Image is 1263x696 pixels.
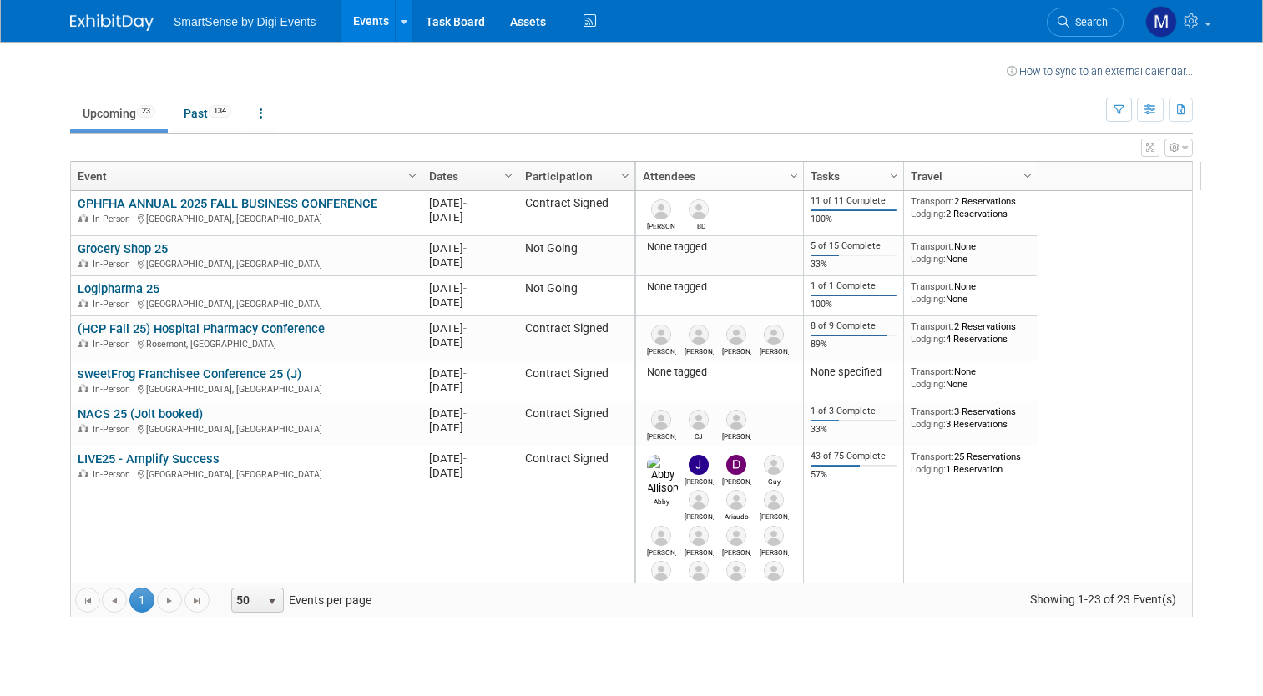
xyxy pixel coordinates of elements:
[525,162,624,190] a: Participation
[518,401,634,446] td: Contract Signed
[689,455,709,475] img: Jeff Eltringham
[81,594,94,608] span: Go to the first page
[429,451,510,466] div: [DATE]
[764,455,784,475] img: Guy Yehiav
[811,240,897,252] div: 5 of 15 Complete
[171,98,244,129] a: Past134
[647,546,676,557] div: Gil Dror
[726,526,746,546] img: Charles Weldon
[265,595,279,608] span: select
[643,162,792,190] a: Attendees
[911,253,946,265] span: Lodging:
[647,455,679,495] img: Abby Allison
[78,381,414,396] div: [GEOGRAPHIC_DATA], [GEOGRAPHIC_DATA]
[651,325,671,345] img: Amy Berry
[811,451,897,462] div: 43 of 75 Complete
[93,259,135,270] span: In-Person
[93,424,135,435] span: In-Person
[429,421,510,435] div: [DATE]
[78,467,414,481] div: [GEOGRAPHIC_DATA], [GEOGRAPHIC_DATA]
[78,406,203,421] a: NACS 25 (Jolt booked)
[811,366,897,379] div: None specified
[78,241,168,256] a: Grocery Shop 25
[102,588,127,613] a: Go to the previous page
[886,162,904,187] a: Column Settings
[787,169,801,183] span: Column Settings
[911,406,954,417] span: Transport:
[685,430,714,441] div: CJ Lewis
[429,196,510,210] div: [DATE]
[429,321,510,335] div: [DATE]
[406,169,419,183] span: Column Settings
[811,469,897,481] div: 57%
[760,510,789,521] div: Sammy Kolt
[811,339,897,351] div: 89%
[643,366,797,379] div: None tagged
[722,345,751,356] div: Dana Deignan
[78,424,88,432] img: In-Person Event
[429,281,510,295] div: [DATE]
[404,162,422,187] a: Column Settings
[78,214,88,222] img: In-Person Event
[726,325,746,345] img: Dana Deignan
[647,430,676,441] div: Sara Kaster
[429,466,510,480] div: [DATE]
[93,339,135,350] span: In-Person
[78,339,88,347] img: In-Person Event
[78,469,88,477] img: In-Person Event
[78,321,325,336] a: (HCP Fall 25) Hospital Pharmacy Conference
[429,162,507,190] a: Dates
[647,219,676,230] div: Jim Lewis
[811,195,897,207] div: 11 of 11 Complete
[647,495,676,506] div: Abby Allison
[429,335,510,350] div: [DATE]
[911,280,1031,305] div: None None
[651,410,671,430] img: Sara Kaster
[764,561,784,581] img: Jill Metz
[70,98,168,129] a: Upcoming23
[647,345,676,356] div: Amy Berry
[78,259,88,267] img: In-Person Event
[911,320,954,332] span: Transport:
[811,214,897,225] div: 100%
[78,196,377,211] a: CPHFHA ANNUAL 2025 FALL BUSINESS CONFERENCE
[811,280,897,292] div: 1 of 1 Complete
[518,191,634,236] td: Contract Signed
[137,105,155,118] span: 23
[463,367,467,380] span: -
[78,366,301,381] a: sweetFrog Franchisee Conference 25 (J)
[722,475,751,486] div: Dan Tiernan
[651,561,671,581] img: Michele Kimmet
[163,594,176,608] span: Go to the next page
[685,581,714,592] div: Danny Keough
[911,320,1031,345] div: 2 Reservations 4 Reservations
[722,430,751,441] div: Chris Ashley
[78,162,411,190] a: Event
[93,299,135,310] span: In-Person
[647,581,676,592] div: Michele Kimmet
[911,240,1031,265] div: None None
[764,325,784,345] img: Carissa Conlee
[1145,6,1177,38] img: McKinzie Kistler
[911,280,954,292] span: Transport:
[184,588,210,613] a: Go to the last page
[685,546,714,557] div: Jimmy Furst
[78,211,414,225] div: [GEOGRAPHIC_DATA], [GEOGRAPHIC_DATA]
[75,588,100,613] a: Go to the first page
[811,424,897,436] div: 33%
[887,169,901,183] span: Column Settings
[209,105,231,118] span: 134
[78,384,88,392] img: In-Person Event
[911,463,946,475] span: Lodging:
[811,406,897,417] div: 1 of 3 Complete
[911,162,1026,190] a: Travel
[651,526,671,546] img: Gil Dror
[502,169,515,183] span: Column Settings
[518,316,634,361] td: Contract Signed
[911,333,946,345] span: Lodging:
[911,451,1031,475] div: 25 Reservations 1 Reservation
[643,280,797,294] div: None tagged
[78,336,414,351] div: Rosemont, [GEOGRAPHIC_DATA]
[429,210,510,224] div: [DATE]
[1015,588,1192,611] span: Showing 1-23 of 23 Event(s)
